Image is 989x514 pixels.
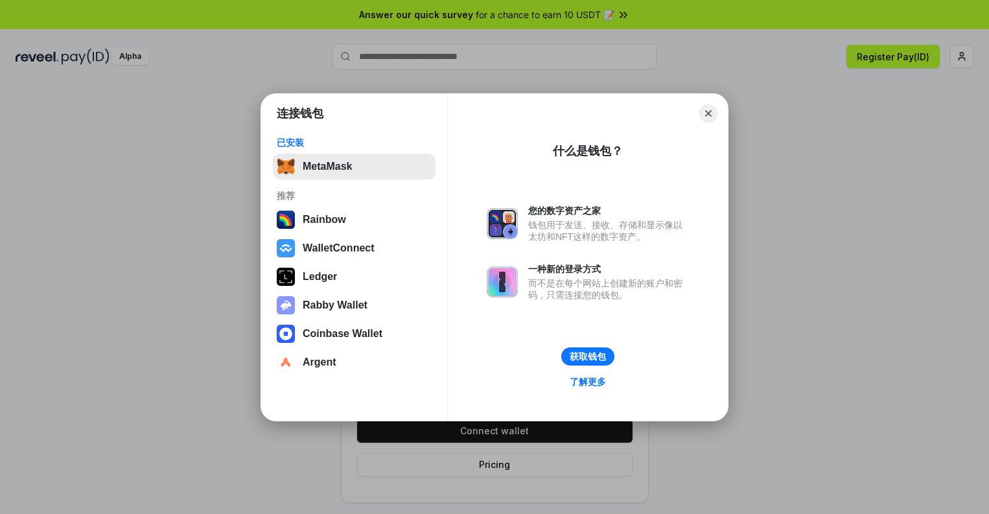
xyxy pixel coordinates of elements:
div: MetaMask [303,161,352,172]
img: svg+xml,%3Csvg%20width%3D%2228%22%20height%3D%2228%22%20viewBox%3D%220%200%2028%2028%22%20fill%3D... [277,239,295,257]
div: 了解更多 [570,376,606,388]
img: svg+xml,%3Csvg%20xmlns%3D%22http%3A%2F%2Fwww.w3.org%2F2000%2Fsvg%22%20fill%3D%22none%22%20viewBox... [487,266,518,298]
button: MetaMask [273,154,436,180]
div: 钱包用于发送、接收、存储和显示像以太坊和NFT这样的数字资产。 [528,219,689,242]
button: WalletConnect [273,235,436,261]
img: svg+xml,%3Csvg%20xmlns%3D%22http%3A%2F%2Fwww.w3.org%2F2000%2Fsvg%22%20fill%3D%22none%22%20viewBox... [487,208,518,239]
h1: 连接钱包 [277,106,323,121]
button: Coinbase Wallet [273,321,436,347]
img: svg+xml,%3Csvg%20width%3D%22120%22%20height%3D%22120%22%20viewBox%3D%220%200%20120%20120%22%20fil... [277,211,295,229]
div: Rainbow [303,214,346,226]
img: svg+xml,%3Csvg%20width%3D%2228%22%20height%3D%2228%22%20viewBox%3D%220%200%2028%2028%22%20fill%3D... [277,353,295,371]
button: Argent [273,349,436,375]
div: 而不是在每个网站上创建新的账户和密码，只需连接您的钱包。 [528,277,689,301]
button: Rabby Wallet [273,292,436,318]
div: Argent [303,356,336,368]
img: svg+xml,%3Csvg%20xmlns%3D%22http%3A%2F%2Fwww.w3.org%2F2000%2Fsvg%22%20fill%3D%22none%22%20viewBox... [277,296,295,314]
div: 一种新的登录方式 [528,263,689,275]
img: svg+xml,%3Csvg%20xmlns%3D%22http%3A%2F%2Fwww.w3.org%2F2000%2Fsvg%22%20width%3D%2228%22%20height%3... [277,268,295,286]
div: WalletConnect [303,242,375,254]
img: svg+xml,%3Csvg%20width%3D%2228%22%20height%3D%2228%22%20viewBox%3D%220%200%2028%2028%22%20fill%3D... [277,325,295,343]
div: Ledger [303,271,337,283]
button: Rainbow [273,207,436,233]
div: 已安装 [277,137,432,148]
div: 什么是钱包？ [553,143,623,159]
a: 了解更多 [562,373,614,390]
div: 推荐 [277,190,432,202]
div: Coinbase Wallet [303,328,382,340]
div: 获取钱包 [570,351,606,362]
button: 获取钱包 [561,347,614,366]
div: Rabby Wallet [303,299,367,311]
div: 您的数字资产之家 [528,205,689,216]
img: svg+xml,%3Csvg%20fill%3D%22none%22%20height%3D%2233%22%20viewBox%3D%220%200%2035%2033%22%20width%... [277,158,295,176]
button: Close [699,104,717,123]
button: Ledger [273,264,436,290]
